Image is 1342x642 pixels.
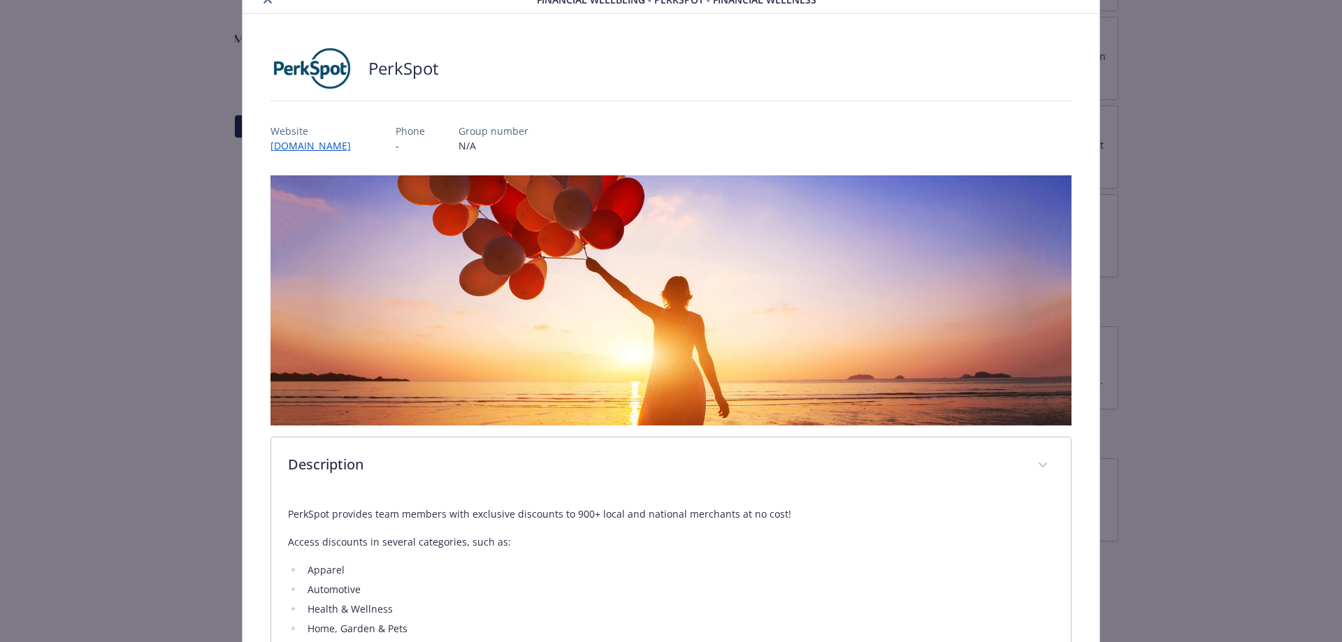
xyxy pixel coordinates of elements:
li: Home, Garden & Pets [303,620,1055,637]
img: PerkSpot [270,48,354,89]
p: Group number [459,124,528,138]
h2: PerkSpot [368,57,439,80]
li: Health & Wellness [303,601,1055,618]
p: Phone [396,124,425,138]
p: Website [270,124,362,138]
p: Access discounts in several categories, such as: [288,534,1055,550]
div: Description [271,437,1072,495]
li: Automotive [303,581,1055,598]
img: banner [270,175,1072,425]
li: Apparel [303,562,1055,578]
p: N/A [459,138,528,153]
p: PerkSpot provides team members with exclusive discounts to 900+ local and national merchants at n... [288,506,1055,523]
p: Description [288,454,1021,475]
p: - [396,138,425,153]
a: [DOMAIN_NAME] [270,139,362,152]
